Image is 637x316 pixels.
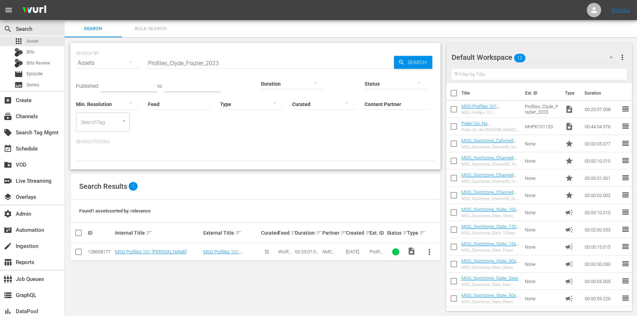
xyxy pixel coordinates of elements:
span: sort [341,230,347,236]
span: sort [316,230,322,236]
span: DataPool [4,307,12,316]
span: Automation [4,226,12,234]
div: [DATE] [346,249,367,254]
span: GraphQL [4,291,12,300]
span: VOD [4,161,12,169]
div: MSG_Sportzone_Slate_5sec [461,282,519,287]
span: Asset [14,37,23,46]
span: Overlays [4,193,12,201]
a: MSG Profiles 101: [PERSON_NAME] [203,249,242,260]
div: MSG_Sportzone_Slate_30sec [461,265,519,270]
td: None [522,221,562,238]
span: Promo [565,157,574,165]
span: Episode [27,70,43,77]
span: Schedule [4,144,12,153]
span: Series [14,81,23,89]
span: Search Results [79,182,127,191]
div: MSG_Sportzone_ChannelID_1sec [461,179,519,184]
td: 00:00:10.010 [582,152,621,169]
span: Found 1 assets sorted by: relevance [79,208,151,214]
span: reorder [621,139,630,148]
span: sort [235,230,242,236]
span: reorder [621,208,630,216]
span: Promo [565,191,574,200]
td: None [522,273,562,290]
div: Poker Go: No [PERSON_NAME] No Future 107: Episode 7 [461,128,519,132]
td: 00:00:30.030 [582,255,621,273]
span: Bits [27,48,34,56]
span: reorder [621,122,630,130]
td: 00:00:02.002 [582,187,621,204]
td: None [522,152,562,169]
a: MSG_Sportzone_Slate_120sec [461,224,519,235]
span: sort [403,230,409,236]
th: Type [561,83,580,103]
div: 00:23:07.008 [295,249,320,254]
span: sort [365,230,372,236]
span: Live Streaming [4,177,12,185]
span: Promo [565,139,574,148]
th: Ext. ID [521,83,561,103]
span: reorder [621,259,630,268]
span: more_vert [618,53,627,62]
span: WURL Feed [278,249,291,260]
div: Default Workspace [452,47,620,67]
td: None [522,255,562,273]
span: Video [565,122,574,131]
button: Search [394,56,432,69]
td: None [522,135,562,152]
a: Sign Out [612,7,630,13]
div: Bits [14,48,23,57]
a: MSG Profiles 101: [PERSON_NAME] [461,104,500,114]
span: Search [405,56,432,69]
span: Job Queues [4,275,12,283]
td: Profiles_Clyde_Frazier_2023 [522,101,562,118]
div: Assets [76,53,139,73]
div: MSG_Sportzone_CahnnelID_5sec [461,145,519,149]
div: ID [88,230,113,236]
div: Created [346,229,367,237]
td: None [522,204,562,221]
span: reorder [621,294,630,302]
span: Video [407,247,416,255]
span: Ad [565,243,574,251]
div: MSG_Sportzone_Slate_15sec [461,248,519,253]
span: Ad [565,225,574,234]
th: Title [461,83,521,103]
a: MSG_Sportzone_Slate_10sec [461,207,519,217]
span: reorder [621,242,630,251]
span: Search [4,25,12,33]
a: MSG_Sportzone_Slate_5sec [461,276,519,281]
span: Create [4,96,12,105]
td: None [522,290,562,307]
div: Duration [295,229,320,237]
div: 128668177 [88,249,113,254]
div: MSG_Sportzone_Slate_60sec [461,300,519,304]
span: Ad [565,208,574,217]
span: Channels [4,112,12,121]
a: MSG_Sportzone_ChannelID_1sec [461,172,519,183]
td: 00:44:04.976 [582,118,621,135]
p: Search Filters: [76,139,435,145]
span: Reports [4,258,12,267]
div: MSG_Sportzone_ChannelID_2sec [461,196,519,201]
a: Poker Go: No [PERSON_NAME] No Future 107: Episode 7 [461,121,517,137]
span: Series [27,81,39,88]
td: None [522,187,562,204]
span: Ad [565,260,574,268]
span: Bits Review [27,59,50,67]
td: None [522,238,562,255]
span: more_vert [425,248,434,256]
img: ans4CAIJ8jUAAAAAAAAAAAAAAAAAAAAAAAAgQb4GAAAAAAAAAAAAAAAAAAAAAAAAJMjXAAAAAAAAAAAAAAAAAAAAAAAAgAT5G... [17,2,52,19]
div: Internal Title [115,229,201,237]
span: AMC Networks [322,249,342,260]
button: more_vert [421,243,438,260]
td: MHPK101120 [522,118,562,135]
span: Promo [565,174,574,182]
span: Search [69,25,118,33]
div: Feed [278,229,293,237]
div: MSG_Sportzone_Slate_10sec [461,214,519,218]
div: MSG Profiles 101: [PERSON_NAME] [461,110,519,115]
div: Partner [322,229,344,237]
span: menu [4,6,13,14]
